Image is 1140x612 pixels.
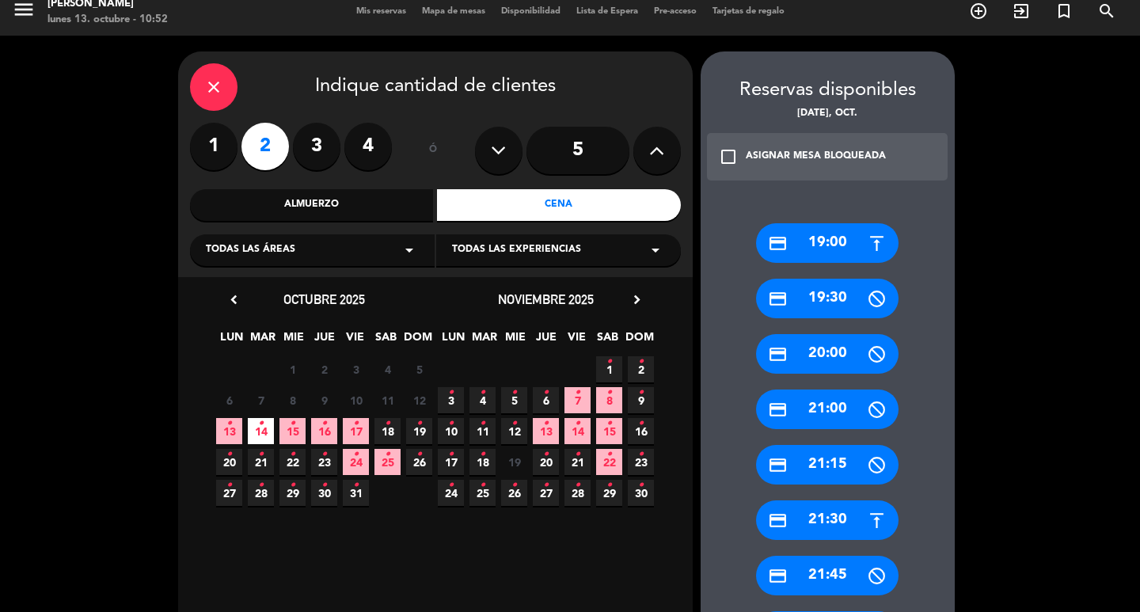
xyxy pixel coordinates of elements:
[638,411,644,436] i: •
[756,279,899,318] div: 19:30
[596,387,622,413] span: 8
[768,344,788,364] i: credit_card
[406,356,432,382] span: 5
[374,356,401,382] span: 4
[438,418,464,444] span: 10
[248,418,274,444] span: 14
[343,387,369,413] span: 10
[568,7,646,16] span: Lista de Espera
[279,387,306,413] span: 8
[1097,2,1116,21] i: search
[480,473,485,498] i: •
[638,380,644,405] i: •
[343,418,369,444] span: 17
[279,418,306,444] span: 15
[385,411,390,436] i: •
[404,328,430,354] span: DOM
[438,449,464,475] span: 17
[348,7,414,16] span: Mis reservas
[543,380,549,405] i: •
[471,328,497,354] span: MAR
[226,473,232,498] i: •
[480,411,485,436] i: •
[321,473,327,498] i: •
[1012,2,1031,21] i: exit_to_app
[575,411,580,436] i: •
[283,291,365,307] span: octubre 2025
[501,449,527,475] span: 19
[311,449,337,475] span: 23
[628,418,654,444] span: 16
[373,328,399,354] span: SAB
[768,511,788,530] i: credit_card
[343,480,369,506] span: 31
[311,418,337,444] span: 16
[564,480,591,506] span: 28
[595,328,621,354] span: SAB
[438,480,464,506] span: 24
[438,387,464,413] span: 3
[606,380,612,405] i: •
[596,418,622,444] span: 15
[756,556,899,595] div: 21:45
[448,411,454,436] i: •
[406,418,432,444] span: 19
[469,418,496,444] span: 11
[628,356,654,382] span: 2
[248,480,274,506] span: 28
[249,328,275,354] span: MAR
[226,442,232,467] i: •
[216,418,242,444] span: 13
[719,147,738,166] i: check_box_outline_blank
[533,387,559,413] span: 6
[480,380,485,405] i: •
[596,480,622,506] span: 29
[768,234,788,253] i: credit_card
[241,123,289,170] label: 2
[406,449,432,475] span: 26
[204,78,223,97] i: close
[543,473,549,498] i: •
[638,349,644,374] i: •
[646,7,705,16] span: Pre-acceso
[258,473,264,498] i: •
[756,500,899,540] div: 21:30
[575,473,580,498] i: •
[628,480,654,506] span: 30
[543,411,549,436] i: •
[756,390,899,429] div: 21:00
[596,449,622,475] span: 22
[469,449,496,475] span: 18
[493,7,568,16] span: Disponibilidad
[448,380,454,405] i: •
[498,291,594,307] span: noviembre 2025
[533,328,559,354] span: JUE
[533,480,559,506] span: 27
[47,12,168,28] div: lunes 13. octubre - 10:52
[216,480,242,506] span: 27
[321,442,327,467] i: •
[353,411,359,436] i: •
[502,328,528,354] span: MIE
[501,387,527,413] span: 5
[414,7,493,16] span: Mapa de mesas
[311,480,337,506] span: 30
[533,418,559,444] span: 13
[374,387,401,413] span: 11
[248,449,274,475] span: 21
[1054,2,1073,21] i: turned_in_not
[469,387,496,413] span: 4
[408,123,459,178] div: ó
[596,356,622,382] span: 1
[533,449,559,475] span: 20
[290,473,295,498] i: •
[216,449,242,475] span: 20
[575,442,580,467] i: •
[416,442,422,467] i: •
[226,291,242,308] i: chevron_left
[279,356,306,382] span: 1
[628,387,654,413] span: 9
[564,387,591,413] span: 7
[511,411,517,436] i: •
[701,75,955,106] div: Reservas disponibles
